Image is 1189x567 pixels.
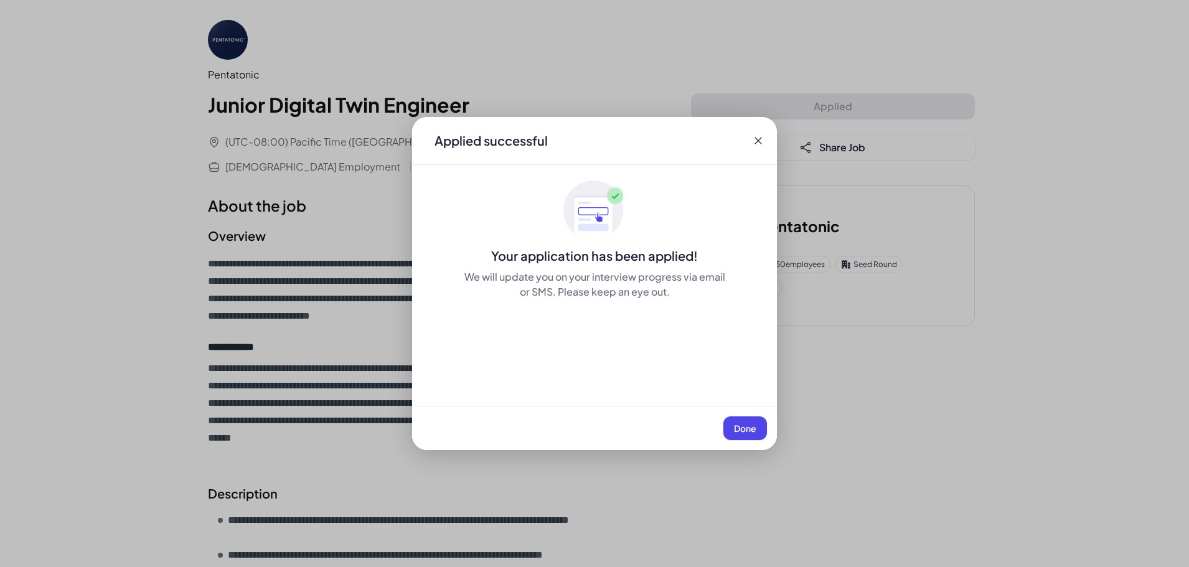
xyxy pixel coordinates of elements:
div: Your application has been applied! [412,247,777,265]
img: ApplyedMaskGroup3.svg [563,180,626,242]
div: Applied successful [435,132,548,149]
button: Done [723,416,767,440]
div: We will update you on your interview progress via email or SMS. Please keep an eye out. [462,269,727,299]
span: Done [734,423,756,434]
